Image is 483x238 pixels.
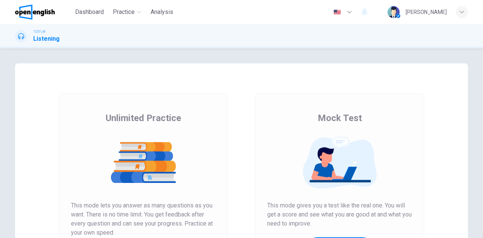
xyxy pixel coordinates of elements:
button: Dashboard [72,5,107,19]
span: Analysis [151,8,173,17]
span: Mock Test [318,112,362,124]
span: TOEFL® [33,29,45,34]
span: Practice [113,8,135,17]
button: Analysis [148,5,176,19]
h1: Listening [33,34,60,43]
button: Practice [110,5,145,19]
img: OpenEnglish logo [15,5,55,20]
span: Dashboard [75,8,104,17]
span: This mode lets you answer as many questions as you want. There is no time limit. You get feedback... [71,201,216,237]
img: Profile picture [388,6,400,18]
div: [PERSON_NAME] [406,8,447,17]
img: en [332,9,342,15]
a: OpenEnglish logo [15,5,72,20]
span: Unlimited Practice [106,112,181,124]
span: This mode gives you a test like the real one. You will get a score and see what you are good at a... [267,201,412,228]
